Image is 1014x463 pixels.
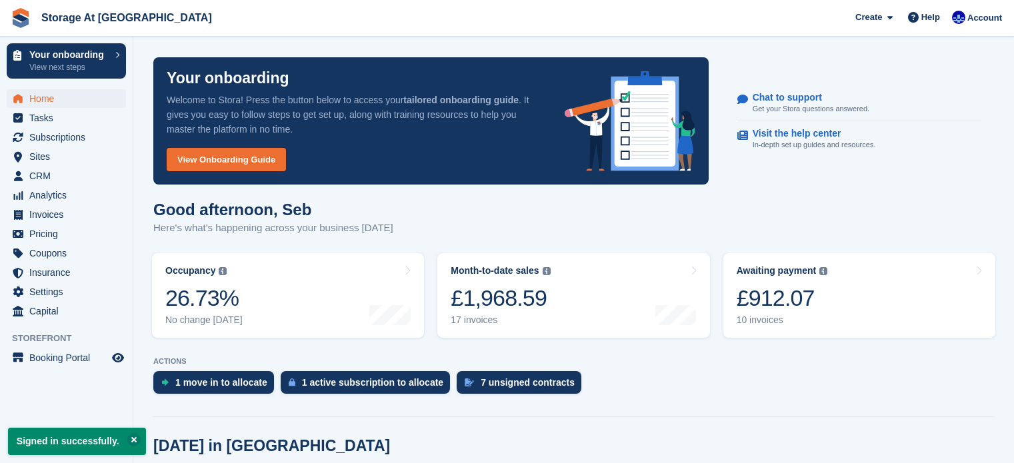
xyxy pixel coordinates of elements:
[175,377,267,388] div: 1 move in to allocate
[36,7,217,29] a: Storage At [GEOGRAPHIC_DATA]
[737,85,981,122] a: Chat to support Get your Stora questions answered.
[165,265,215,276] div: Occupancy
[7,186,126,205] a: menu
[219,267,227,275] img: icon-info-grey-7440780725fd019a000dd9b08b2336e03edf1995a4989e88bcd33f0948082b44.svg
[167,71,289,86] p: Your onboarding
[8,428,146,455] p: Signed in successfully.
[737,265,817,276] div: Awaiting payment
[29,147,109,166] span: Sites
[967,11,1002,25] span: Account
[7,43,126,79] a: Your onboarding View next steps
[152,253,424,338] a: Occupancy 26.73% No change [DATE]
[543,267,551,275] img: icon-info-grey-7440780725fd019a000dd9b08b2336e03edf1995a4989e88bcd33f0948082b44.svg
[11,8,31,28] img: stora-icon-8386f47178a22dfd0bd8f6a31ec36ba5ce8667c1dd55bd0f319d3a0aa187defe.svg
[161,378,169,386] img: move_ins_to_allocate_icon-fdf77a2bb77ea45bf5b3d319d69a93e2d87916cf1d5bf7949dd705db3b84f3ca.svg
[451,284,550,312] div: £1,968.59
[465,378,474,386] img: contract_signature_icon-13c848040528278c33f63329250d36e43548de30e8caae1d1a13099fd9432cc5.svg
[29,50,109,59] p: Your onboarding
[29,128,109,147] span: Subscriptions
[7,128,126,147] a: menu
[153,371,281,400] a: 1 move in to allocate
[110,350,126,366] a: Preview store
[753,103,869,115] p: Get your Stora questions answered.
[7,225,126,243] a: menu
[29,109,109,127] span: Tasks
[281,371,457,400] a: 1 active subscription to allocate
[153,437,390,455] h2: [DATE] in [GEOGRAPHIC_DATA]
[7,89,126,108] a: menu
[153,221,393,236] p: Here's what's happening across your business [DATE]
[723,253,995,338] a: Awaiting payment £912.07 10 invoices
[7,302,126,320] a: menu
[921,11,940,24] span: Help
[29,89,109,108] span: Home
[7,167,126,185] a: menu
[167,93,543,137] p: Welcome to Stora! Press the button below to access your . It gives you easy to follow steps to ge...
[7,109,126,127] a: menu
[289,378,295,386] img: active_subscription_to_allocate_icon-d502201f5373d7db506a760aba3b589e785aa758c864c3986d89f69b8ff3...
[737,314,828,326] div: 10 invoices
[437,253,709,338] a: Month-to-date sales £1,968.59 17 invoices
[7,263,126,282] a: menu
[29,225,109,243] span: Pricing
[819,267,827,275] img: icon-info-grey-7440780725fd019a000dd9b08b2336e03edf1995a4989e88bcd33f0948082b44.svg
[7,205,126,224] a: menu
[952,11,965,24] img: Seb Santiago
[29,186,109,205] span: Analytics
[737,121,981,157] a: Visit the help center In-depth set up guides and resources.
[29,61,109,73] p: View next steps
[302,377,443,388] div: 1 active subscription to allocate
[167,148,286,171] a: View Onboarding Guide
[7,348,126,367] a: menu
[737,284,828,312] div: £912.07
[565,71,695,171] img: onboarding-info-6c161a55d2c0e0a8cae90662b2fe09162a5109e8cc188191df67fb4f79e88e88.svg
[481,377,575,388] div: 7 unsigned contracts
[29,205,109,224] span: Invoices
[29,282,109,301] span: Settings
[7,244,126,262] a: menu
[855,11,882,24] span: Create
[29,244,109,262] span: Coupons
[451,314,550,326] div: 17 invoices
[29,302,109,320] span: Capital
[29,263,109,282] span: Insurance
[153,201,393,219] h1: Good afternoon, Seb
[7,147,126,166] a: menu
[12,332,133,345] span: Storefront
[753,92,859,103] p: Chat to support
[153,357,994,366] p: ACTIONS
[753,139,876,151] p: In-depth set up guides and resources.
[451,265,539,276] div: Month-to-date sales
[29,167,109,185] span: CRM
[29,348,109,367] span: Booking Portal
[165,314,243,326] div: No change [DATE]
[165,284,243,312] div: 26.73%
[457,371,588,400] a: 7 unsigned contracts
[753,128,865,139] p: Visit the help center
[403,95,519,105] strong: tailored onboarding guide
[7,282,126,301] a: menu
